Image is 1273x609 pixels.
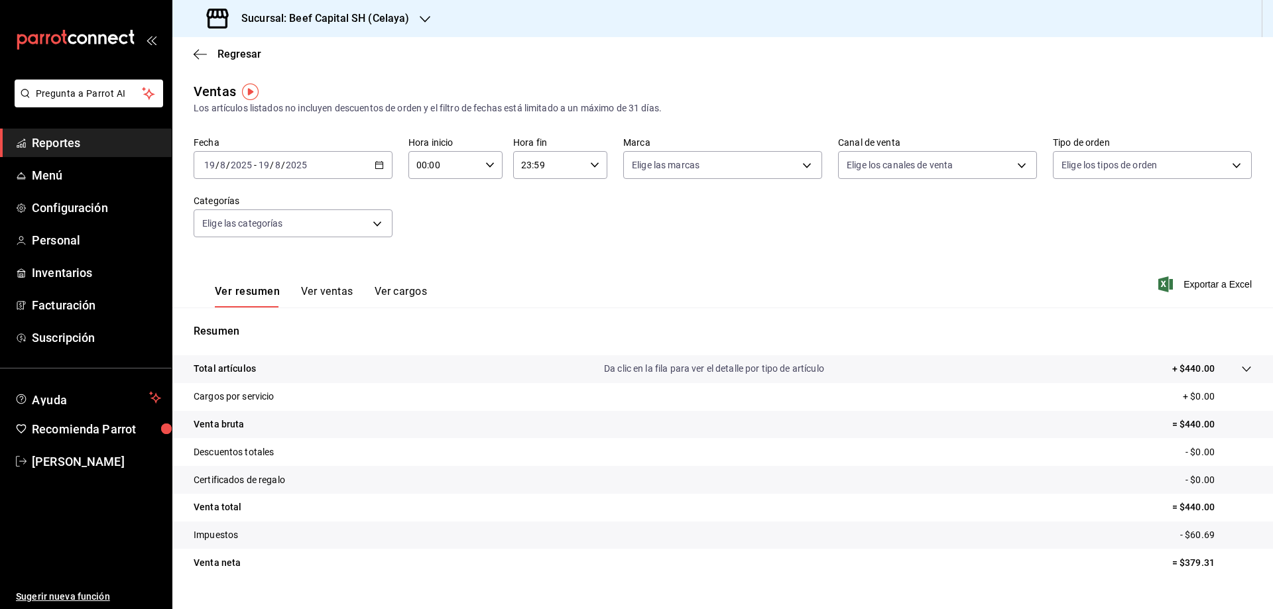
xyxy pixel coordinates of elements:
[194,362,256,376] p: Total artículos
[202,217,283,230] span: Elige las categorías
[408,138,503,147] label: Hora inicio
[32,296,161,314] span: Facturación
[32,166,161,184] span: Menú
[623,138,822,147] label: Marca
[1061,158,1157,172] span: Elige los tipos de orden
[146,34,156,45] button: open_drawer_menu
[375,285,428,307] button: Ver cargos
[194,196,393,205] label: Categorías
[15,80,163,107] button: Pregunta a Parrot AI
[32,264,161,282] span: Inventarios
[274,160,281,170] input: --
[1172,417,1252,431] p: = $440.00
[194,390,274,404] p: Cargos por servicio
[285,160,308,170] input: ----
[632,158,699,172] span: Elige las marcas
[1185,473,1252,487] p: - $0.00
[219,160,226,170] input: --
[32,134,161,152] span: Reportes
[1183,390,1252,404] p: + $0.00
[1161,276,1252,292] button: Exportar a Excel
[215,285,427,307] div: navigation tabs
[32,329,161,347] span: Suscripción
[258,160,270,170] input: --
[194,528,238,542] p: Impuestos
[604,362,824,376] p: Da clic en la fila para ver el detalle por tipo de artículo
[217,48,261,60] span: Regresar
[242,83,259,100] img: Tooltip marker
[32,390,144,406] span: Ayuda
[231,11,409,27] h3: Sucursal: Beef Capital SH (Celaya)
[194,445,274,459] p: Descuentos totales
[194,556,241,570] p: Venta neta
[254,160,257,170] span: -
[215,160,219,170] span: /
[513,138,607,147] label: Hora fin
[1053,138,1252,147] label: Tipo de orden
[1172,556,1252,570] p: = $379.31
[281,160,285,170] span: /
[194,500,241,514] p: Venta total
[32,420,161,438] span: Recomienda Parrot
[1185,445,1252,459] p: - $0.00
[32,199,161,217] span: Configuración
[1172,362,1215,376] p: + $440.00
[9,96,163,110] a: Pregunta a Parrot AI
[1180,528,1252,542] p: - $60.69
[301,285,353,307] button: Ver ventas
[847,158,953,172] span: Elige los canales de venta
[204,160,215,170] input: --
[194,48,261,60] button: Regresar
[270,160,274,170] span: /
[194,82,236,101] div: Ventas
[194,323,1252,339] p: Resumen
[1172,500,1252,514] p: = $440.00
[838,138,1037,147] label: Canal de venta
[230,160,253,170] input: ----
[16,590,161,604] span: Sugerir nueva función
[194,138,393,147] label: Fecha
[32,453,161,471] span: [PERSON_NAME]
[194,101,1252,115] div: Los artículos listados no incluyen descuentos de orden y el filtro de fechas está limitado a un m...
[36,87,143,101] span: Pregunta a Parrot AI
[215,285,280,307] button: Ver resumen
[32,231,161,249] span: Personal
[194,417,244,431] p: Venta bruta
[194,473,285,487] p: Certificados de regalo
[226,160,230,170] span: /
